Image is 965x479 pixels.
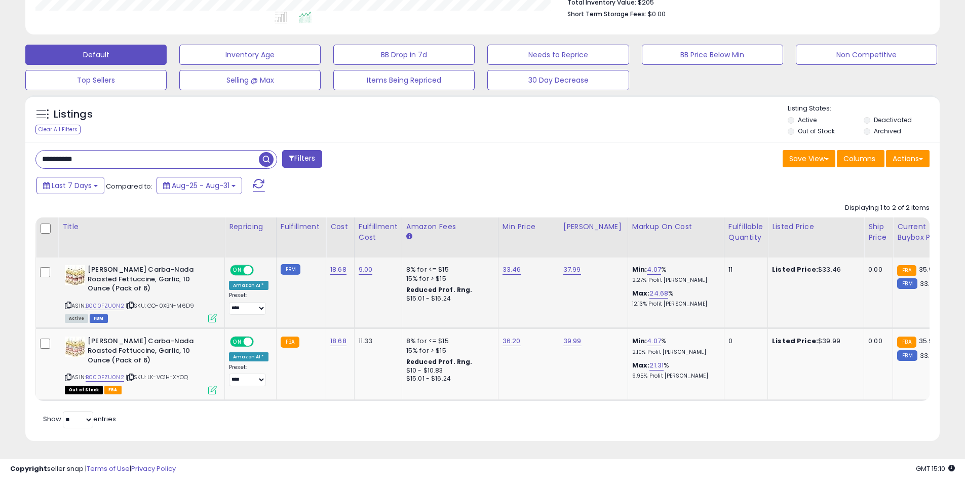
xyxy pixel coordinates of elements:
button: Filters [282,150,322,168]
span: 35.99 [919,265,937,274]
div: % [632,289,716,308]
span: Last 7 Days [52,180,92,191]
div: Cost [330,222,350,232]
p: 9.95% Profit [PERSON_NAME] [632,373,716,380]
div: $33.46 [772,265,856,274]
p: 12.13% Profit [PERSON_NAME] [632,301,716,308]
div: Amazon Fees [406,222,494,232]
th: The percentage added to the cost of goods (COGS) that forms the calculator for Min & Max prices. [628,217,724,257]
small: FBA [281,337,299,348]
div: Fulfillment Cost [359,222,398,243]
div: seller snap | | [10,464,176,474]
div: Preset: [229,364,268,387]
button: Last 7 Days [36,177,104,194]
div: 11.33 [359,337,394,346]
button: BB Drop in 7d [333,45,475,65]
div: Min Price [503,222,555,232]
b: Max: [632,288,650,298]
div: Current Buybox Price [897,222,949,243]
label: Deactivated [874,116,912,124]
strong: Copyright [10,464,47,473]
a: 37.99 [563,265,581,275]
div: 15% for > $15 [406,274,490,283]
p: 2.10% Profit [PERSON_NAME] [632,349,716,356]
a: 4.07 [647,336,661,346]
b: [PERSON_NAME] Carba-Nada Roasted Fettuccine, Garlic, 10 Ounce (Pack of 6) [88,265,211,296]
span: | SKU: GO-0XBN-M6D9 [126,302,194,310]
img: 51dfIOod7eL._SL40_.jpg [65,265,85,285]
small: FBM [897,350,917,361]
a: B000FZU0N2 [86,373,124,382]
a: Terms of Use [87,464,130,473]
button: BB Price Below Min [642,45,783,65]
span: $0.00 [648,9,666,19]
div: 8% for <= $15 [406,337,490,346]
div: $39.99 [772,337,856,346]
span: ON [231,338,244,346]
span: 33.46 [920,351,939,360]
span: Compared to: [106,181,152,191]
button: Top Sellers [25,70,167,90]
a: Privacy Policy [131,464,176,473]
b: Min: [632,336,647,346]
div: $10 - $10.83 [406,366,490,375]
a: 24.68 [649,288,668,299]
div: ASIN: [65,337,217,393]
button: Needs to Reprice [487,45,629,65]
span: 2025-09-8 15:10 GMT [916,464,955,473]
span: 33.46 [920,279,939,288]
span: OFF [252,266,268,275]
div: % [632,265,716,284]
b: Reduced Prof. Rng. [406,357,473,366]
a: 18.68 [330,336,346,346]
small: Amazon Fees. [406,232,412,241]
b: Listed Price: [772,336,818,346]
div: ASIN: [65,265,217,321]
b: Short Term Storage Fees: [567,10,646,18]
div: $15.01 - $16.24 [406,294,490,303]
button: Actions [886,150,930,167]
p: Listing States: [788,104,940,114]
div: Amazon AI * [229,352,268,361]
button: Save View [783,150,835,167]
div: Repricing [229,222,272,232]
a: 36.20 [503,336,521,346]
b: Max: [632,360,650,370]
a: 4.07 [647,265,661,275]
button: Columns [837,150,884,167]
span: FBA [104,386,122,394]
span: FBM [90,314,108,323]
img: 51dfIOod7eL._SL40_.jpg [65,337,85,357]
span: Show: entries [43,414,116,424]
button: 30 Day Decrease [487,70,629,90]
div: Fulfillment [281,222,322,232]
a: 18.68 [330,265,346,275]
div: $15.01 - $16.24 [406,375,490,383]
label: Archived [874,127,901,135]
h5: Listings [54,107,93,122]
small: FBM [897,278,917,289]
a: 33.46 [503,265,521,275]
button: Inventory Age [179,45,321,65]
b: Reduced Prof. Rng. [406,285,473,294]
button: Aug-25 - Aug-31 [157,177,242,194]
span: Aug-25 - Aug-31 [172,180,229,191]
button: Default [25,45,167,65]
div: % [632,337,716,355]
button: Selling @ Max [179,70,321,90]
label: Active [798,116,817,124]
div: Markup on Cost [632,222,720,232]
span: Columns [843,154,875,164]
label: Out of Stock [798,127,835,135]
div: Clear All Filters [35,125,81,134]
div: Preset: [229,292,268,315]
b: Listed Price: [772,265,818,274]
b: [PERSON_NAME] Carba-Nada Roasted Fettuccine, Garlic, 10 Ounce (Pack of 6) [88,337,211,367]
button: Items Being Repriced [333,70,475,90]
div: 11 [728,265,760,274]
button: Non Competitive [796,45,937,65]
div: % [632,361,716,380]
div: 0.00 [868,337,885,346]
div: Listed Price [772,222,860,232]
span: OFF [252,338,268,346]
